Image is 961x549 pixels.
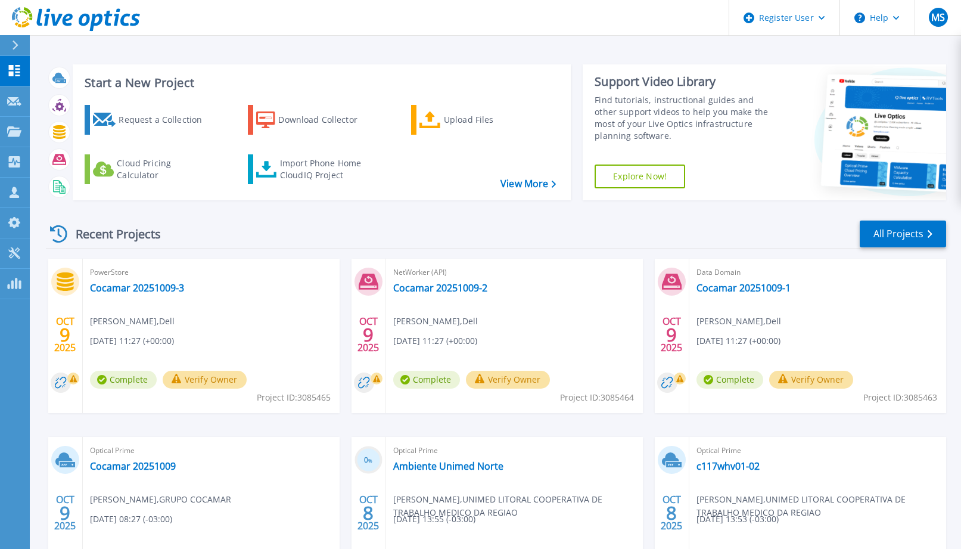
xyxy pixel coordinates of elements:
[393,444,636,457] span: Optical Prime
[363,330,374,340] span: 9
[696,460,760,472] a: c117whv01-02
[660,491,683,535] div: OCT 2025
[85,76,555,89] h3: Start a New Project
[696,371,763,389] span: Complete
[54,313,76,356] div: OCT 2025
[696,315,781,328] span: [PERSON_NAME] , Dell
[90,266,332,279] span: PowerStore
[357,491,380,535] div: OCT 2025
[393,460,503,472] a: Ambiente Unimed Norte
[696,334,780,348] span: [DATE] 11:27 (+00:00)
[466,371,550,389] button: Verify Owner
[257,391,331,404] span: Project ID: 3085465
[769,371,853,389] button: Verify Owner
[860,221,946,247] a: All Projects
[85,154,217,184] a: Cloud Pricing Calculator
[90,460,176,472] a: Cocamar 20251009
[119,108,214,132] div: Request a Collection
[85,105,217,135] a: Request a Collection
[363,508,374,518] span: 8
[368,457,372,464] span: %
[393,266,636,279] span: NetWorker (API)
[90,371,157,389] span: Complete
[696,513,779,526] span: [DATE] 13:53 (-03:00)
[411,105,544,135] a: Upload Files
[444,108,539,132] div: Upload Files
[278,108,374,132] div: Download Collector
[60,508,70,518] span: 9
[696,266,939,279] span: Data Domain
[357,313,380,356] div: OCT 2025
[696,282,791,294] a: Cocamar 20251009-1
[90,444,332,457] span: Optical Prime
[595,94,777,142] div: Find tutorials, instructional guides and other support videos to help you make the most of your L...
[60,330,70,340] span: 9
[393,282,487,294] a: Cocamar 20251009-2
[90,513,172,526] span: [DATE] 08:27 (-03:00)
[660,313,683,356] div: OCT 2025
[90,493,231,506] span: [PERSON_NAME] , GRUPO COCAMAR
[90,315,175,328] span: [PERSON_NAME] , Dell
[560,391,634,404] span: Project ID: 3085464
[163,371,247,389] button: Verify Owner
[90,282,184,294] a: Cocamar 20251009-3
[393,315,478,328] span: [PERSON_NAME] , Dell
[117,157,212,181] div: Cloud Pricing Calculator
[500,178,556,190] a: View More
[666,508,677,518] span: 8
[595,165,685,188] a: Explore Now!
[863,391,937,404] span: Project ID: 3085463
[393,493,643,519] span: [PERSON_NAME] , UNIMED LITORAL COOPERATIVA DE TRABALHO MEDICO DA REGIAO
[280,157,373,181] div: Import Phone Home CloudIQ Project
[248,105,381,135] a: Download Collector
[393,371,460,389] span: Complete
[354,454,382,467] h3: 0
[46,219,177,249] div: Recent Projects
[54,491,76,535] div: OCT 2025
[666,330,677,340] span: 9
[393,513,475,526] span: [DATE] 13:55 (-03:00)
[393,334,477,348] span: [DATE] 11:27 (+00:00)
[696,493,946,519] span: [PERSON_NAME] , UNIMED LITORAL COOPERATIVA DE TRABALHO MEDICO DA REGIAO
[696,444,939,457] span: Optical Prime
[931,13,945,22] span: MS
[90,334,174,348] span: [DATE] 11:27 (+00:00)
[595,74,777,89] div: Support Video Library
